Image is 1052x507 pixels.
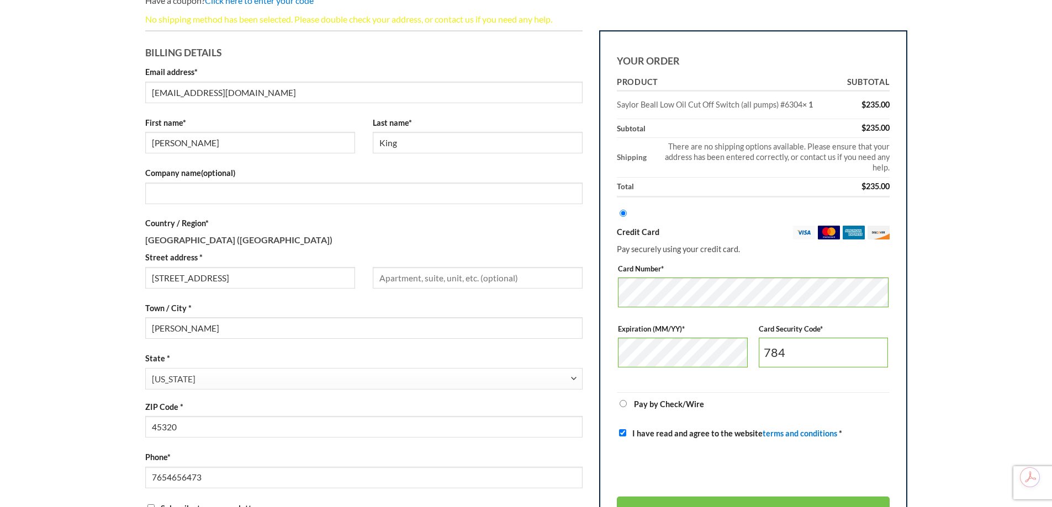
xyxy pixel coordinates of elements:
[617,243,890,255] p: Pay securely using your credit card.
[373,116,583,129] label: Last name
[152,369,570,390] span: Ohio
[145,12,907,26] div: No shipping method has been selected. Please double check your address, or contact us if you need...
[373,267,583,289] input: Apartment, suite, unit, etc. (optional)
[763,429,837,439] a: terms and conditions
[861,124,866,133] span: $
[861,124,890,133] bdi: 235.00
[145,217,583,230] label: Country / Region
[201,168,235,178] span: (optional)
[861,100,866,110] span: $
[843,226,865,239] img: amex
[617,48,890,69] h3: Your order
[861,100,890,110] bdi: 235.00
[822,74,889,92] th: Subtotal
[861,182,890,191] bdi: 235.00
[145,401,583,413] label: ZIP Code
[861,182,866,191] span: $
[618,264,889,275] label: Card Number
[632,429,837,439] span: I have read and agree to the website
[868,226,890,239] img: discover
[793,226,815,239] img: visa
[618,323,748,335] label: Expiration (MM/YY)
[145,267,355,289] input: House number and street name
[617,226,890,239] label: Credit Card
[619,430,626,437] input: I have read and agree to the websiteterms and conditions *
[145,116,355,129] label: First name
[145,352,583,365] label: State
[802,100,813,110] strong: × 1
[617,178,822,198] th: Total
[617,120,822,138] th: Subtotal
[145,251,355,264] label: Street address
[145,234,332,245] strong: [GEOGRAPHIC_DATA] ([GEOGRAPHIC_DATA])
[145,368,583,389] span: State
[759,323,889,335] label: Card Security Code
[617,74,822,92] th: Product
[759,338,889,367] input: CSC
[818,226,840,239] img: mastercard
[145,451,583,463] label: Phone
[617,92,822,120] td: Saylor Beall Low Oil Cut Off Switch (all pumps) #6304
[617,138,651,178] th: Shipping
[145,66,583,78] label: Email address
[651,138,890,178] td: There are no shipping options available. Please ensure that your address has been entered correct...
[145,302,583,314] label: Town / City
[618,259,889,383] fieldset: Payment Info
[634,399,704,409] label: Pay by Check/Wire
[145,40,583,61] h3: Billing details
[145,167,583,179] label: Company name
[617,449,785,492] iframe: reCAPTCHA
